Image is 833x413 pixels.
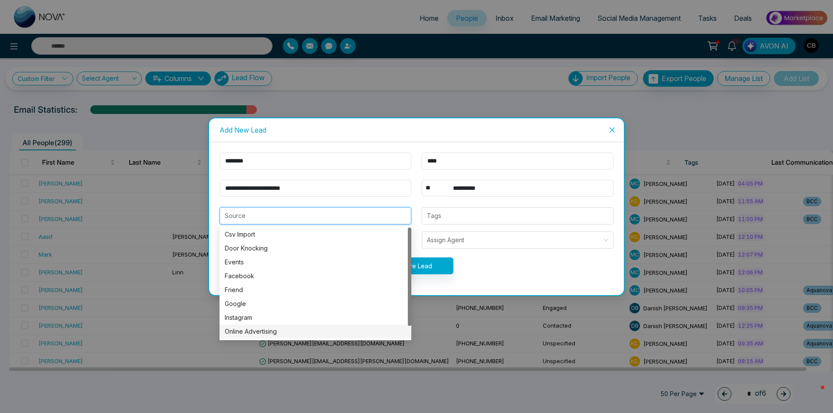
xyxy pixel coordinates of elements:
div: Add New Lead [220,125,613,135]
div: Facebook [220,269,411,283]
span: close [609,127,616,133]
div: Online Advertising [225,327,406,336]
div: Events [225,257,406,267]
button: Close [600,118,624,142]
div: Google [225,299,406,309]
div: Csv Import [225,230,406,239]
div: Friend [220,283,411,297]
div: Instagram [225,313,406,322]
iframe: Intercom live chat [803,384,824,404]
div: Csv Import [220,228,411,241]
div: Instagram [220,311,411,325]
div: Online Advertising [220,325,411,338]
div: Google [220,297,411,311]
div: Events [220,255,411,269]
div: Facebook [225,271,406,281]
div: Friend [225,285,406,295]
div: Door Knocking [225,244,406,253]
div: Door Knocking [220,241,411,255]
button: Save Lead [380,257,453,274]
